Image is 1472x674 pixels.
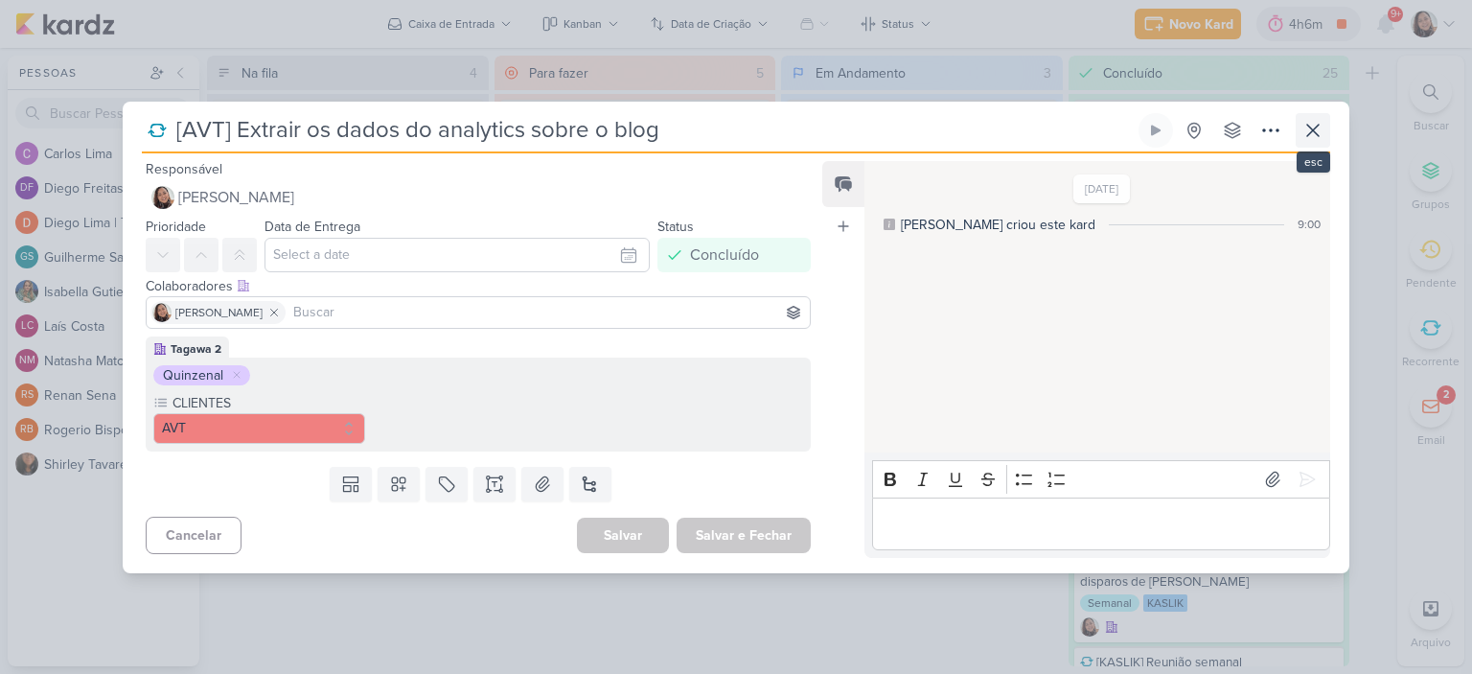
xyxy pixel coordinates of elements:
label: Status [657,219,694,235]
div: Concluído [690,244,759,267]
span: [PERSON_NAME] [175,304,263,321]
div: esc [1297,151,1330,173]
label: Prioridade [146,219,206,235]
div: Ligar relógio [1148,123,1163,138]
div: Tagawa 2 [171,340,221,358]
button: AVT [153,413,365,444]
input: Kard Sem Título [171,113,1135,148]
input: Select a date [264,238,650,272]
input: Buscar [289,301,806,324]
button: [PERSON_NAME] [146,180,811,215]
label: Responsável [146,161,222,177]
label: Data de Entrega [264,219,360,235]
div: Colaboradores [146,276,811,296]
img: Sharlene Khoury [152,303,172,322]
span: [PERSON_NAME] [178,186,294,209]
button: Concluído [657,238,811,272]
div: Editor editing area: main [872,498,1330,550]
img: Sharlene Khoury [151,186,174,209]
label: CLIENTES [171,393,365,413]
div: [PERSON_NAME] criou este kard [901,215,1095,235]
div: 9:00 [1298,216,1321,233]
button: Cancelar [146,517,241,554]
div: Quinzenal [163,365,223,385]
div: Editor toolbar [872,460,1330,498]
